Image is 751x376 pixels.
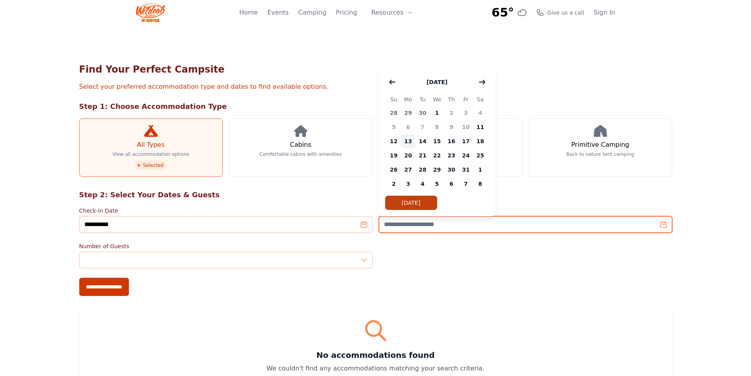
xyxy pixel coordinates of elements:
[112,151,189,157] p: View all accommodation options
[416,163,430,177] span: 28
[229,118,373,177] a: Cabins Comfortable cabins with amenities
[387,120,401,134] span: 5
[430,163,444,177] span: 29
[401,148,416,163] span: 20
[89,350,663,361] h3: No accommodations found
[430,120,444,134] span: 8
[298,8,326,17] a: Camping
[473,106,488,120] span: 4
[529,118,672,177] a: Primitive Camping Back to nature tent camping
[79,207,373,215] label: Check-in Date
[444,106,459,120] span: 2
[336,8,357,17] a: Pricing
[401,134,416,148] span: 13
[89,364,663,373] p: We couldn't find any accommodations matching your search criteria.
[444,95,459,104] span: Th
[444,148,459,163] span: 23
[571,140,629,150] h3: Primitive Camping
[430,134,444,148] span: 15
[458,148,473,163] span: 24
[387,106,401,120] span: 28
[416,120,430,134] span: 7
[385,196,437,210] button: [DATE]
[79,189,672,200] h2: Step 2: Select Your Dates & Guests
[401,95,416,104] span: Mo
[594,8,615,17] a: Sign In
[387,95,401,104] span: Su
[239,8,258,17] a: Home
[401,177,416,191] span: 3
[444,120,459,134] span: 9
[492,6,514,20] span: 65°
[444,134,459,148] span: 16
[267,8,289,17] a: Events
[547,9,584,17] span: Give us a call
[430,95,444,104] span: We
[567,151,634,157] p: Back to nature tent camping
[444,163,459,177] span: 30
[401,106,416,120] span: 29
[290,140,311,150] h3: Cabins
[387,148,401,163] span: 19
[416,95,430,104] span: Tu
[458,120,473,134] span: 10
[79,242,373,250] label: Number of Guests
[458,95,473,104] span: Fr
[79,118,223,177] a: All Types View all accommodation options Selected
[430,177,444,191] span: 5
[473,177,488,191] span: 8
[401,163,416,177] span: 27
[79,101,672,112] h2: Step 1: Choose Accommodation Type
[416,148,430,163] span: 21
[136,3,166,22] img: Wildcat Logo
[473,163,488,177] span: 1
[419,74,455,90] button: [DATE]
[401,120,416,134] span: 6
[473,120,488,134] span: 11
[79,82,672,92] p: Select your preferred accommodation type and dates to find available options.
[536,9,584,17] a: Give us a call
[458,134,473,148] span: 17
[416,106,430,120] span: 30
[430,148,444,163] span: 22
[473,134,488,148] span: 18
[416,177,430,191] span: 4
[379,207,672,215] label: Check-out Date
[458,163,473,177] span: 31
[458,177,473,191] span: 7
[430,106,444,120] span: 1
[387,163,401,177] span: 26
[137,140,164,150] h3: All Types
[473,148,488,163] span: 25
[79,63,672,76] h1: Find Your Perfect Campsite
[259,151,342,157] p: Comfortable cabins with amenities
[387,134,401,148] span: 12
[387,177,401,191] span: 2
[367,5,418,21] button: Resources
[444,177,459,191] span: 6
[458,106,473,120] span: 3
[135,161,166,170] span: Selected
[416,134,430,148] span: 14
[473,95,488,104] span: Sa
